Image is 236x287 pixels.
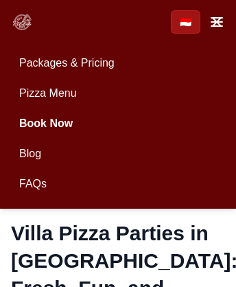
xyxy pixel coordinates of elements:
[11,110,225,137] a: Book Now
[11,170,225,198] a: FAQs
[11,80,225,107] a: Pizza Menu
[171,10,200,34] a: Beralih ke Bahasa Indonesia
[11,49,225,77] a: Packages & Pricing
[11,11,33,33] img: Bali Pizza Party Logo
[11,140,225,168] a: Blog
